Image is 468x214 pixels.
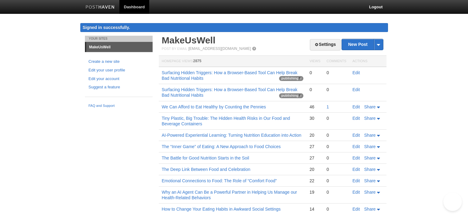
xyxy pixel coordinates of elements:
a: Edit [353,70,360,75]
div: 0 [326,206,346,212]
span: Post by Email [162,47,187,50]
div: 22 [310,178,320,184]
div: 20 [310,167,320,172]
div: 0 [326,155,346,161]
div: 0 [326,70,346,75]
a: [EMAIL_ADDRESS][DOMAIN_NAME] [188,46,251,51]
span: Share [364,133,376,138]
a: Edit [353,116,360,121]
div: 30 [310,115,320,121]
a: Surfacing Hidden Triggers: How a Browser-Based Tool Can Help Break Bad Nutritional Habits [162,70,298,81]
a: Edit [353,167,360,172]
div: 20 [310,132,320,138]
a: Edit [353,104,360,109]
div: 27 [310,144,320,149]
iframe: Help Scout Beacon - Open [443,192,462,211]
a: Surfacing Hidden Triggers: How a Browser-Based Tool Can Help Break Bad Nutritional Habits [162,87,298,98]
th: Actions [350,56,386,67]
a: Edit your user profile [89,67,149,74]
a: Edit [353,190,360,195]
a: FAQ and Support [89,103,149,109]
a: The Battle for Good Nutrition Starts in the Soil [162,155,249,160]
span: Share [364,178,376,183]
a: Tiny Plastic, Big Trouble: The Hidden Health Risks in Our Food and Beverage Containers [162,116,290,126]
a: Suggest a feature [89,84,149,91]
a: Edit [353,144,360,149]
span: 2875 [193,59,202,63]
div: Signed in successfully. [80,23,388,32]
a: Edit your account [89,76,149,82]
div: 0 [326,132,346,138]
img: loading-tiny-gray.gif [299,95,301,97]
span: publishing [279,76,303,81]
a: Create a new site [89,59,149,65]
div: 0 [326,178,346,184]
div: 0 [326,167,346,172]
a: 1 [326,104,329,109]
a: Why an AI Agent Can Be a Powerful Partner in Helping Us Manage our Health-Related Behaviors [162,190,297,200]
div: 0 [310,87,320,92]
a: How to Change Your Eating Habits in Awkward Social Settings [162,207,281,212]
a: We Can Afford to Eat Healthy by Counting the Pennies [162,104,266,109]
a: Edit [353,178,360,183]
span: Share [364,144,376,149]
a: MakeUsWell [86,42,153,52]
span: Share [364,167,376,172]
div: 19 [310,189,320,195]
a: The “Inner Game” of Eating: A New Approach to Food Choices [162,144,281,149]
div: 46 [310,104,320,110]
img: Posthaven-bar [86,5,115,10]
a: MakeUsWell [162,35,216,45]
a: Edit [353,133,360,138]
span: Share [364,116,376,121]
div: 0 [310,70,320,75]
a: The Deep Link Between Food and Celebration [162,167,250,172]
a: Emotional Connections to Food: The Role of “Comfort Food” [162,178,277,183]
span: Share [364,207,376,212]
span: Share [364,104,376,109]
a: Settings [310,39,340,50]
div: 0 [326,115,346,121]
div: 0 [326,189,346,195]
span: Share [364,155,376,160]
div: 0 [326,144,346,149]
a: Edit [353,207,360,212]
a: Edit [353,87,360,92]
li: Your Sites [85,36,153,42]
img: loading-tiny-gray.gif [299,77,301,80]
a: Edit [353,155,360,160]
div: 0 [326,87,346,92]
span: publishing [279,93,303,98]
div: 27 [310,155,320,161]
th: Comments [323,56,349,67]
a: AI-Powered Experiential Learning: Turning Nutrition Education into Action [162,133,302,138]
a: New Post [342,39,383,50]
th: Views [306,56,323,67]
th: Homepage Views [159,56,306,67]
span: Share [364,190,376,195]
div: 14 [310,206,320,212]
